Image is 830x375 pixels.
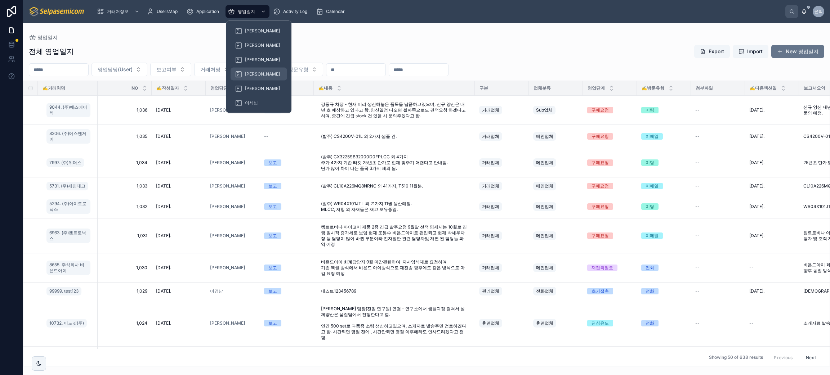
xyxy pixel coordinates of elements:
[801,352,821,363] button: Next
[642,85,664,91] span: ✍️방문유형
[156,107,201,113] a: [DATE].
[210,183,255,189] a: [PERSON_NAME]
[245,28,280,34] span: [PERSON_NAME]
[641,133,687,140] a: 이메일
[210,265,255,271] a: [PERSON_NAME]
[641,183,687,189] a: 이메일
[102,204,147,209] span: 1,032
[534,85,551,91] span: 업체분류
[46,259,93,276] a: 8655. 주식회사 비욘드아이
[264,232,309,239] a: 보고
[646,288,654,294] div: 전화
[264,134,268,139] span: --
[156,160,201,166] a: [DATE].
[321,224,468,247] span: 켐트로비나 아이코어 제품 2종 긴급 발주요청 9월말 선적 명세서는 10월로 진행 일시적 증가세로 보임 현재 조봉수 비욘드아이로 편입되고 현재 박세우차장 등 담당이 많이 바뀐 ...
[226,5,269,18] a: 영업일지
[694,45,730,58] button: Export
[245,86,280,91] span: [PERSON_NAME]
[318,151,470,174] a: (발주) CX3225SB32000D0FPLCC 외 4가지 추가 4가지 기존 타겟 25년초 단가로 현재 맞추기 어렵다고 안내함. 단가 많이 차이 나는 품목 3가지 제외 됨.
[102,265,147,271] span: 1,030
[533,317,579,329] a: 휴면업체
[156,160,171,166] span: [DATE].
[268,203,277,210] div: 보고
[695,204,700,209] span: --
[107,9,129,14] span: 거래처정보
[536,265,553,271] span: 메인업체
[749,288,795,294] a: [DATE].
[592,183,609,189] div: 구매요청
[264,288,309,294] a: 보고
[268,288,277,294] div: 보고
[533,104,579,116] a: Sub업체
[321,101,468,119] span: 강동규 차장 - 현재 미리 생산해놓은 품목들 납품하고있으며, 신규 양산은 내년 초 예상하고 있다고 함. 양산일정 나오면 셀파쪽으로도 견적요청 하겠다고 하며, 중간에 긴급 st...
[533,157,579,168] a: 메인업체
[318,99,470,122] a: 강동규 차장 - 현재 미리 생산해놓은 품목들 납품하고있으며, 신규 양산은 내년 초 예상하고 있다고 함. 양산일정 나오면 셀파쪽으로도 견적요청 하겠다고 하며, 중간에 긴급 st...
[641,107,687,113] a: 미팅
[156,85,179,91] span: ✍️작성일자
[29,46,74,57] h1: 전체 영업일지
[264,159,309,166] a: 보고
[592,159,609,166] div: 구매요청
[646,133,659,140] div: 이메일
[156,183,201,189] a: [DATE].
[314,5,350,18] a: Calendar
[210,320,255,326] a: [PERSON_NAME]
[29,6,85,17] img: App logo
[282,63,323,76] button: Select Button
[46,229,90,243] a: 6963. (주)켐트로닉스
[46,198,93,215] a: 5294. (주)아이트로닉스
[479,317,525,329] a: 휴면업체
[46,180,93,192] a: 5731. (주)세진테크
[46,317,93,329] a: 10732. 이노넷(주)
[695,233,741,239] a: --
[156,288,171,294] span: [DATE].
[210,265,245,271] a: [PERSON_NAME]
[482,134,499,139] span: 거래업체
[102,134,147,139] a: 1,035
[46,285,93,297] a: 99999. test123
[587,107,633,113] a: 구매요청
[695,320,741,326] a: --
[321,259,468,276] span: 비욘드아이 회계담당자 9월 마감관련하여 자사양식대로 요청하여 기존 엑셀 방식에서 비욘드 아이방식으로 재전송 향후에도 같은 방식으로 마감 요청 예정
[749,183,764,189] span: [DATE].
[747,48,763,55] span: Import
[49,160,81,166] span: 7997. (주)위더스
[587,203,633,210] a: 구매요청
[46,182,88,190] a: 5731. (주)세진테크
[749,204,795,209] a: [DATE].
[479,230,525,241] a: 거래업체
[592,203,609,210] div: 구매요청
[749,320,754,326] span: --
[321,183,423,189] span: (발주) CL10A226MQ8NRNC 외 41가지, T510 11월분.
[695,265,700,271] span: --
[587,183,633,189] a: 구매요청
[771,45,824,58] button: New 영업일지
[46,199,90,214] a: 5294. (주)아이트로닉스
[156,204,171,209] span: [DATE].
[695,288,741,294] a: --
[533,201,579,212] a: 메인업체
[245,100,258,106] span: 이세빈
[264,265,309,271] a: 보고
[98,66,133,73] span: 영업담당(User)
[210,320,245,326] a: [PERSON_NAME]
[592,232,609,239] div: 구매요청
[156,288,201,294] a: [DATE].
[102,288,147,294] span: 1,029
[231,24,287,37] a: [PERSON_NAME]
[150,63,191,76] button: Select Button
[749,320,795,326] a: --
[641,265,687,271] a: 전화
[210,134,245,139] a: [PERSON_NAME]
[156,320,201,326] a: [DATE].
[210,160,245,166] a: [PERSON_NAME]
[210,204,245,209] span: [PERSON_NAME]
[592,133,609,140] div: 구매요청
[695,160,741,166] a: --
[479,157,525,168] a: 거래업체
[268,265,277,271] div: 보고
[264,134,309,139] a: --
[49,104,88,116] span: 9044. (주)에스에이텍
[49,131,88,142] span: 8206. (주)에스엔제이
[210,183,245,189] a: [PERSON_NAME]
